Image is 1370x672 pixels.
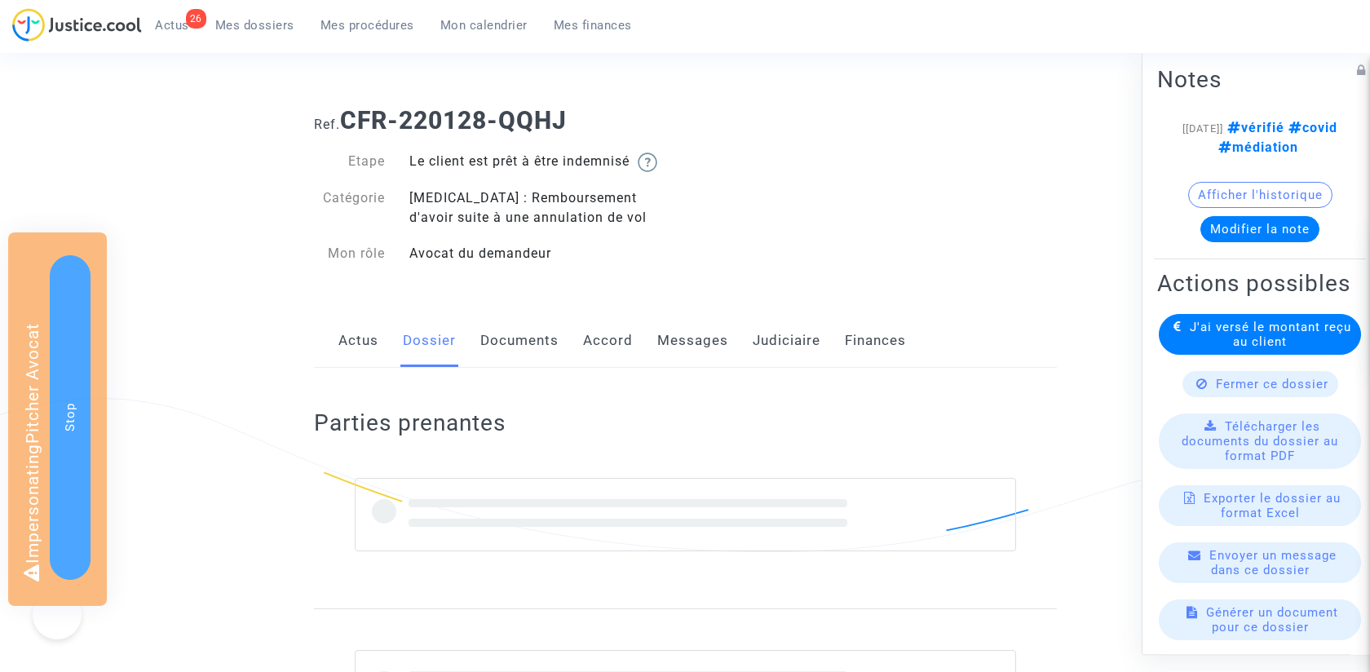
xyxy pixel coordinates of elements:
img: help.svg [638,153,657,172]
div: Impersonating [8,232,107,606]
a: Judiciaire [753,314,820,368]
div: Mon rôle [302,244,398,263]
iframe: Help Scout Beacon - Open [33,590,82,639]
div: Le client est prêt à être indemnisé [397,152,685,172]
span: Mes dossiers [215,18,294,33]
div: Catégorie [302,188,398,228]
a: Mes procédures [307,13,427,38]
h2: Parties prenantes [314,409,1069,437]
span: Télécharger les documents du dossier au format PDF [1182,419,1338,463]
h2: Notes [1157,65,1363,94]
div: [MEDICAL_DATA] : Remboursement d'avoir suite à une annulation de vol [397,188,685,228]
a: Actus [338,314,378,368]
span: médiation [1218,139,1298,155]
div: Etape [302,152,398,172]
span: Ref. [314,117,340,132]
a: Dossier [403,314,456,368]
button: Modifier la note [1200,216,1319,242]
h2: Actions possibles [1157,269,1363,298]
a: Documents [480,314,559,368]
b: CFR-220128-QQHJ [340,106,567,135]
span: [[DATE]] [1182,122,1223,135]
span: vérifié [1223,120,1284,135]
a: Mes finances [541,13,645,38]
a: Mon calendrier [427,13,541,38]
button: Afficher l'historique [1188,182,1332,208]
a: Messages [657,314,728,368]
span: Mes finances [554,18,632,33]
img: jc-logo.svg [12,8,142,42]
span: J'ai versé le montant reçu au client [1190,320,1351,349]
a: Accord [583,314,633,368]
span: Actus [155,18,189,33]
a: Finances [845,314,906,368]
span: Mes procédures [320,18,414,33]
span: covid [1284,120,1337,135]
span: Mon calendrier [440,18,528,33]
span: Exporter le dossier au format Excel [1204,491,1341,520]
span: Stop [63,403,77,431]
a: Mes dossiers [202,13,307,38]
span: Générer un document pour ce dossier [1206,605,1338,634]
div: Avocat du demandeur [397,244,685,263]
div: 26 [186,9,206,29]
span: Envoyer un message dans ce dossier [1209,548,1337,577]
a: 26Actus [142,13,202,38]
span: Fermer ce dossier [1216,377,1328,391]
button: Stop [50,255,91,580]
